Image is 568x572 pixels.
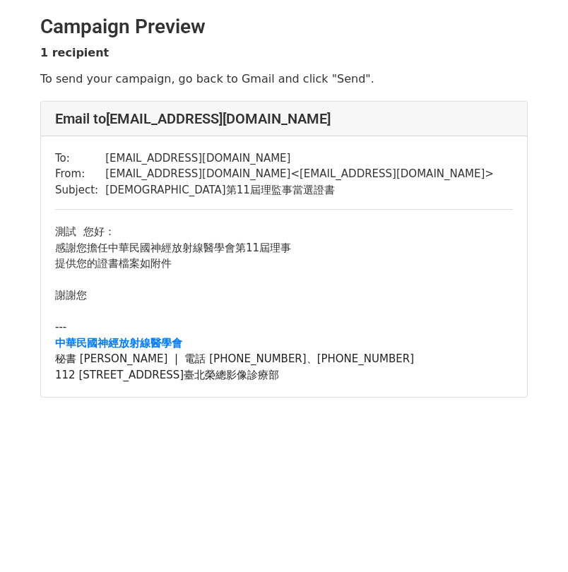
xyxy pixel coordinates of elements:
[40,46,109,59] strong: 1 recipient
[55,351,513,367] div: 秘書 [PERSON_NAME] | 電話 [PHONE_NUMBER]、[PHONE_NUMBER]
[105,166,494,182] td: [EMAIL_ADDRESS][DOMAIN_NAME] < [EMAIL_ADDRESS][DOMAIN_NAME] >
[105,150,494,167] td: [EMAIL_ADDRESS][DOMAIN_NAME]
[55,319,513,335] div: ---
[55,224,513,383] div: 測試 您好：
[40,15,528,39] h2: Campaign Preview
[55,182,105,198] td: Subject:
[55,337,182,350] a: 中華民國神經放射線醫學會
[55,367,513,383] div: 112 [STREET_ADDRESS]臺北榮總影像診療部
[105,182,494,198] td: [DEMOGRAPHIC_DATA]第11屆理監事當選證書
[55,110,513,127] h4: Email to [EMAIL_ADDRESS][DOMAIN_NAME]
[40,71,528,86] p: To send your campaign, go back to Gmail and click "Send".
[55,240,513,256] div: 感謝您擔任中華民國神經放射線醫學會第11屆理事
[55,150,105,167] td: To:
[55,256,513,272] div: 提供您的證書檔案如附件
[55,166,105,182] td: From:
[55,287,513,304] div: 謝謝您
